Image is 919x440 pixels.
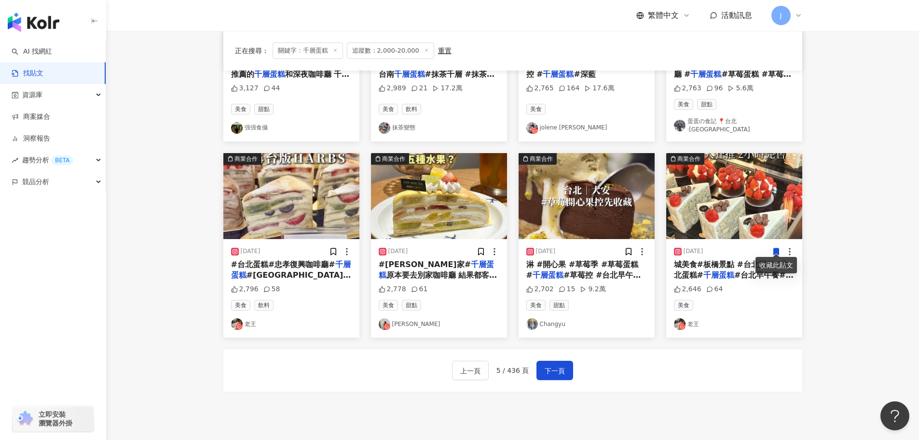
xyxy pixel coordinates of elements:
span: #深藍 [574,70,595,79]
a: KOL Avatar强强食攝 [231,122,352,134]
span: 美食 [231,300,250,311]
img: post-image [519,153,655,239]
div: [DATE] [388,247,408,255]
span: 飲料 [254,300,274,311]
div: 15 [559,284,576,294]
a: searchAI 找網紅 [12,47,52,57]
div: BETA [51,156,73,165]
mark: 千層蛋糕 [690,70,721,79]
img: KOL Avatar [379,122,390,134]
span: ———— #台南美食 #台南甜點 #台南 [379,59,499,79]
div: 17.6萬 [584,84,614,93]
span: 趨勢分析 [22,149,73,171]
a: KOL Avatar抹茶變態 [379,122,499,134]
a: 找貼文 [12,69,43,78]
div: 58 [263,284,280,294]
img: KOL Avatar [526,122,538,134]
div: 商業合作 [382,154,405,164]
mark: 千層蛋糕 [231,260,351,280]
span: 原本要去別家咖啡廳 結果都客滿 意外直接找到這家 [379,270,497,290]
div: 17.2萬 [432,84,462,93]
span: 城美食#板橋景點 #台北甜點#台北蛋糕# [674,260,789,280]
img: post-image [371,153,507,239]
span: rise [12,157,18,164]
a: KOL Avatar老王 [231,318,352,330]
div: 2,778 [379,284,406,294]
span: 活動訊息 [721,11,752,20]
div: 商業合作 [677,154,700,164]
a: 洞察報告 [12,134,50,143]
mark: 千層蛋糕 [703,270,734,280]
div: [DATE] [241,247,261,255]
span: #抹茶千層 #抹茶 [425,70,494,79]
div: 21 [411,84,428,93]
mark: 千層蛋糕 [254,70,285,79]
span: 立即安裝 瀏覽器外掛 [39,410,72,427]
div: post-image商業合作 [666,153,802,239]
div: 5.6萬 [727,84,753,93]
span: 美食 [674,300,693,311]
span: J [780,10,782,21]
img: KOL Avatar [379,318,390,330]
img: post-image [223,153,359,239]
div: 96 [706,84,723,93]
span: 上一頁 [460,365,480,377]
div: 2,763 [674,84,701,93]
span: 淋 #開心果 #草莓季 #草莓蛋糕 # [526,260,639,280]
img: KOL Avatar [674,318,686,330]
span: 下一頁 [545,365,565,377]
img: KOL Avatar [674,120,686,131]
span: 追蹤數：2,000-20,000 [347,43,434,59]
div: [DATE] [536,247,556,255]
iframe: Help Scout Beacon - Open [880,401,909,430]
div: 64 [706,284,723,294]
span: #[GEOGRAPHIC_DATA]美食#信義區美食 [231,270,351,290]
span: 關鍵字：千層蛋糕 [273,43,343,59]
img: KOL Avatar [231,122,243,134]
div: 商業合作 [530,154,553,164]
span: 甜點 [549,300,569,311]
div: 2,989 [379,84,406,93]
mark: 千層蛋糕 [543,70,574,79]
img: KOL Avatar [526,318,538,330]
mark: 千層蛋糕 [394,70,425,79]
div: 164 [559,84,580,93]
span: 美食 [231,104,250,114]
span: 甜點 [402,300,421,311]
span: 美食 [379,300,398,311]
a: 商案媒合 [12,112,50,122]
span: 板橋甜點 #板橋下午茶 #板橋咖啡廳 # [674,59,793,79]
a: KOL Avatar[PERSON_NAME] [379,318,499,330]
button: 上一頁 [452,361,489,380]
img: KOL Avatar [231,318,243,330]
span: 好愛苦苦焦焦甜甜 有人懂？ #焦糖控 # [526,59,646,79]
a: KOL Avatar蛋蛋の食記 📍台北·[GEOGRAPHIC_DATA] [674,117,795,134]
a: KOL Avatarjolene [PERSON_NAME] [526,122,647,134]
mark: 千層蛋糕 [533,270,563,280]
span: 甜點 [254,104,274,114]
div: 44 [263,84,280,93]
span: 競品分析 [22,171,49,193]
div: post-image商業合作 [371,153,507,239]
div: 61 [411,284,428,294]
div: post-image商業合作 [223,153,359,239]
div: 商業合作 [234,154,258,164]
a: chrome extension立即安裝 瀏覽器外掛 [13,406,94,432]
button: 下一頁 [536,361,573,380]
span: 繁體中文 [648,10,679,21]
div: 3,127 [231,84,259,93]
div: post-image商業合作 [519,153,655,239]
div: 9.2萬 [580,284,605,294]
span: #草莓控 #台北早午餐 #不 [526,270,641,290]
div: 2,796 [231,284,259,294]
a: KOL Avatar老王 [674,318,795,330]
span: k 搬家後的小滿第一次來 台南裡很推薦的 [231,59,350,79]
div: 2,702 [526,284,554,294]
span: 正在搜尋 ： [235,47,269,55]
div: 收藏此貼文 [755,257,797,273]
span: 美食 [674,99,693,110]
span: 甜點 [697,99,716,110]
img: post-image [666,153,802,239]
span: 美食 [526,104,546,114]
span: #[PERSON_NAME]家# [379,260,471,269]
